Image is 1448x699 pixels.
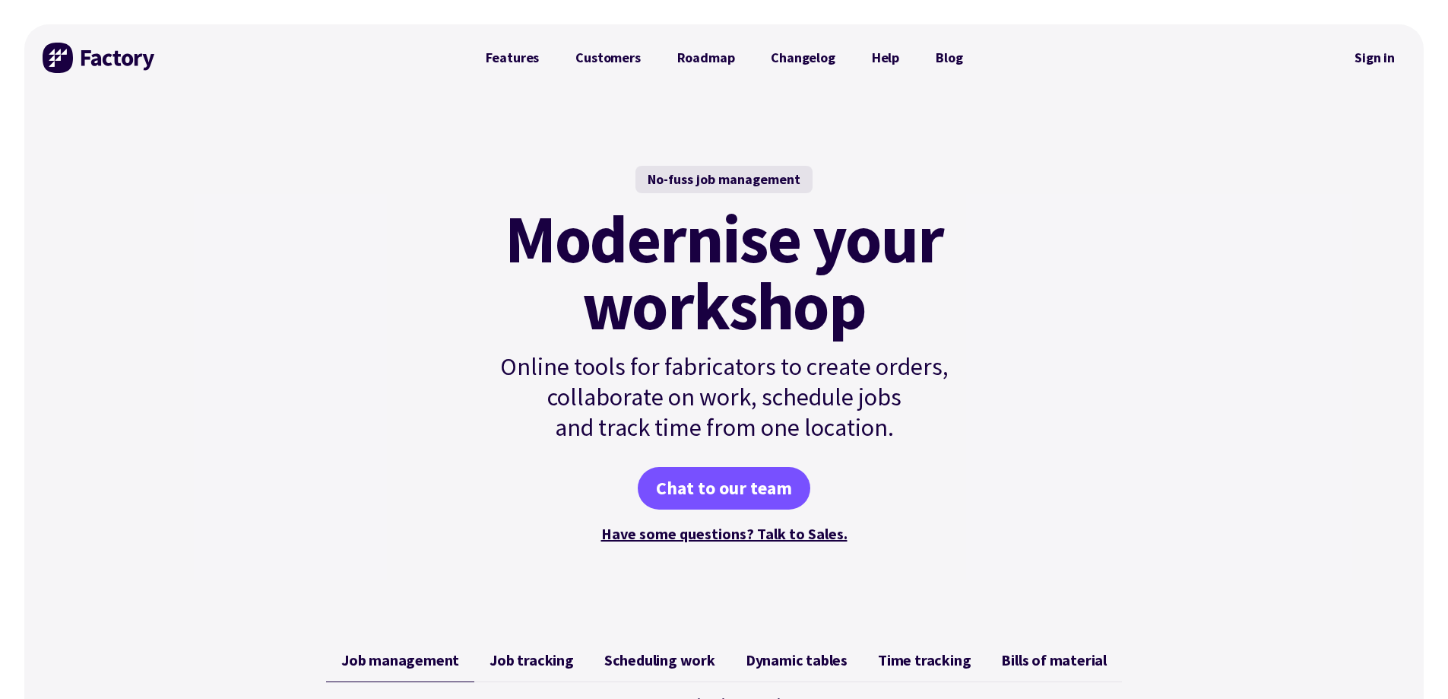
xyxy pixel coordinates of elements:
a: Sign in [1344,40,1405,75]
img: Factory [43,43,157,73]
a: Customers [557,43,658,73]
div: No-fuss job management [635,166,813,193]
a: Chat to our team [638,467,810,510]
a: Roadmap [659,43,753,73]
nav: Primary Navigation [467,43,981,73]
a: Changelog [753,43,853,73]
span: Scheduling work [604,651,715,669]
span: Dynamic tables [746,651,848,669]
p: Online tools for fabricators to create orders, collaborate on work, schedule jobs and track time ... [467,351,981,443]
a: Blog [917,43,981,73]
mark: Modernise your workshop [505,205,943,339]
a: Have some questions? Talk to Sales. [601,524,848,543]
span: Job management [341,651,459,669]
nav: Secondary Navigation [1344,40,1405,75]
span: Bills of material [1001,651,1107,669]
a: Features [467,43,558,73]
span: Job tracking [490,651,574,669]
span: Time tracking [878,651,971,669]
a: Help [854,43,917,73]
iframe: Chat Widget [1372,626,1448,699]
